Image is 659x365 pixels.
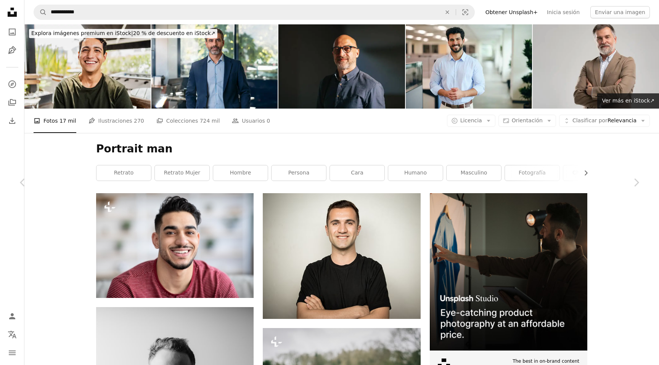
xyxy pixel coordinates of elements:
[406,24,532,109] img: Portrait of a Man in an Office
[430,193,587,351] img: file-1715714098234-25b8b4e9d8faimage
[278,24,405,109] img: Hombre de negocios seguro de sí mismo sonriendo en un entorno urbano iluminado por el sol
[5,327,20,342] button: Idioma
[5,113,20,128] a: Historial de descargas
[151,24,278,109] img: Businessman looking at camera
[31,30,133,36] span: Explora imágenes premium en iStock |
[597,93,659,109] a: Ver más en iStock↗
[512,117,543,123] span: Orientación
[155,165,209,181] a: retrato mujer
[498,115,556,127] button: Orientación
[533,24,659,109] img: Empresario en chaqueta sonriendo, adulto medio feliz, hombre de edad madura de pie, sonriendo, ai...
[460,117,482,123] span: Licencia
[456,5,474,19] button: Búsqueda visual
[263,253,420,259] a: Hombre con camiseta negra de cuello redondo
[200,117,220,125] span: 724 mil
[34,5,47,19] button: Buscar en Unsplash
[213,165,268,181] a: hombre
[5,345,20,360] button: Menú
[34,5,475,20] form: Encuentra imágenes en todo el sitio
[447,165,501,181] a: masculino
[481,6,542,18] a: Obtener Unsplash+
[439,5,456,19] button: Borrar
[572,117,636,125] span: Relevancia
[542,6,584,18] a: Inicia sesión
[5,77,20,92] a: Explorar
[31,30,215,36] span: 20 % de descuento en iStock ↗
[267,117,270,125] span: 0
[330,165,384,181] a: cara
[447,115,495,127] button: Licencia
[5,95,20,110] a: Colecciones
[24,24,151,109] img: Portrait of a young man indoors
[5,24,20,40] a: Fotos
[388,165,443,181] a: humano
[263,193,420,319] img: Hombre con camiseta negra de cuello redondo
[96,165,151,181] a: retrato
[572,117,608,123] span: Clasificar por
[88,109,144,133] a: Ilustraciones 270
[96,242,254,249] a: Retrato en primer plano de un chico árabe guapo y alegre sonriendo a la cámara mientras se relaja...
[505,165,559,181] a: fotografía
[96,142,587,156] h1: Portrait man
[602,98,654,104] span: Ver más en iStock ↗
[134,117,144,125] span: 270
[590,6,650,18] button: Enviar una imagen
[96,193,254,298] img: Retrato en primer plano de un chico árabe guapo y alegre sonriendo a la cámara mientras se relaja...
[156,109,220,133] a: Colecciones 724 mil
[579,165,587,181] button: desplazar lista a la derecha
[232,109,270,133] a: Usuarios 0
[5,43,20,58] a: Ilustraciones
[613,146,659,219] a: Siguiente
[563,165,618,181] a: Chica Retrato
[5,309,20,324] a: Iniciar sesión / Registrarse
[24,24,222,43] a: Explora imágenes premium en iStock|20 % de descuento en iStock↗
[272,165,326,181] a: persona
[559,115,650,127] button: Clasificar porRelevancia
